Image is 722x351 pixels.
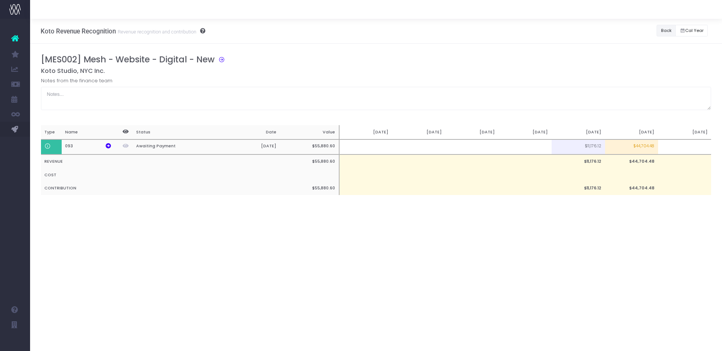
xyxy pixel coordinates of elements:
h3: Koto Revenue Recognition [41,27,205,35]
th: Type [41,125,62,139]
td: $11,176.12 [552,154,605,168]
h5: Koto Studio, NYC Inc. [41,67,711,75]
img: images/default_profile_image.png [9,336,21,347]
th: [DATE] [445,125,498,139]
th: COST [41,168,280,182]
th: [DATE] [499,125,552,139]
th: [DATE] [339,125,392,139]
th: $55,880.60 [280,154,339,168]
th: REVENUE [41,154,280,168]
th: Awaiting Payment [132,139,221,155]
th: Date [221,125,280,139]
th: [DATE] [392,125,445,139]
th: [DATE] [605,125,658,139]
th: 093 [62,139,115,155]
th: Name [62,125,115,139]
td: $44,704.48 [605,182,658,195]
h3: [MES002] Mesh - Website - Digital - New [41,54,215,65]
div: Small button group [675,23,711,38]
th: $55,880.60 [280,182,339,195]
td: $11,176.12 [552,139,605,155]
td: $11,176.12 [552,182,605,195]
button: Cal Year [675,25,708,36]
label: Notes from the finance team [41,77,112,85]
th: CONTRIBUTION [41,182,280,195]
td: $44,704.48 [605,154,658,168]
th: Status [132,125,221,139]
th: Value [280,125,339,139]
th: [DATE] [658,125,711,139]
small: Revenue recognition and contribution [116,27,196,35]
th: $55,880.60 [280,139,339,155]
th: [DATE] [552,125,605,139]
button: Back [657,25,676,36]
th: [DATE] [221,139,280,155]
td: $44,704.48 [605,139,658,155]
